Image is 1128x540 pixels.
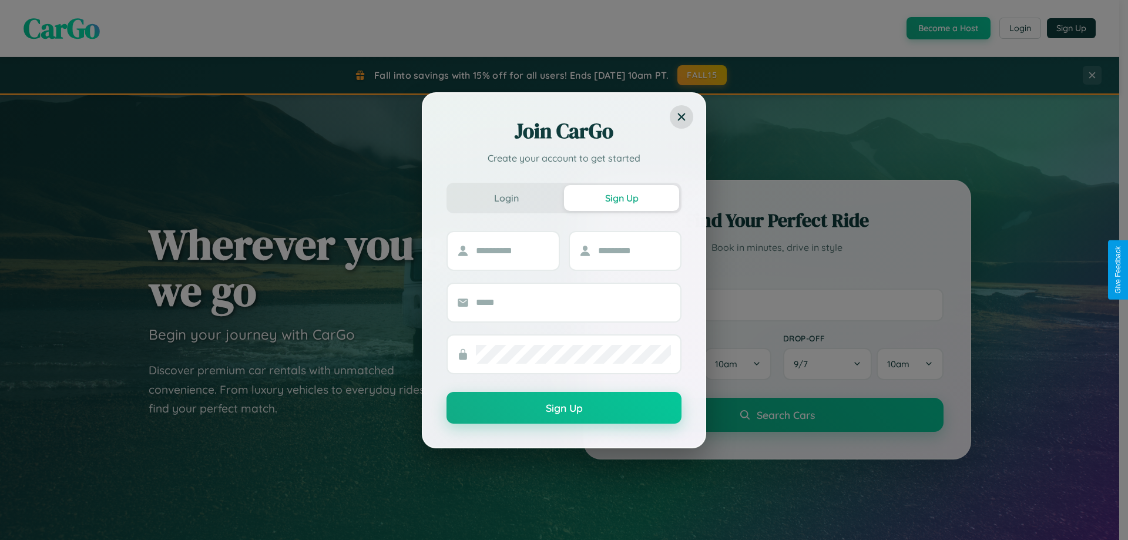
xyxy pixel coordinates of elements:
div: Give Feedback [1114,246,1122,294]
button: Sign Up [564,185,679,211]
button: Sign Up [446,392,681,424]
p: Create your account to get started [446,151,681,165]
button: Login [449,185,564,211]
h2: Join CarGo [446,117,681,145]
